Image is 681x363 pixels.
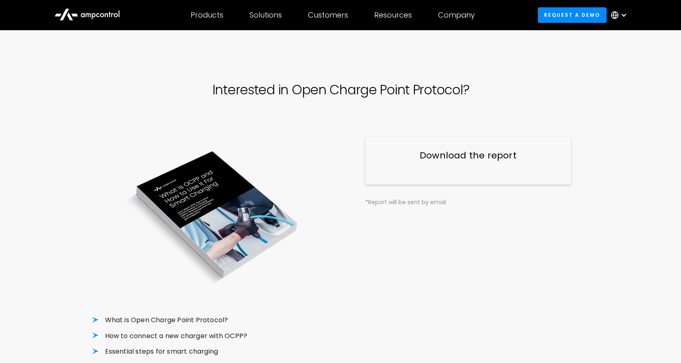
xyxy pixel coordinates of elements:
div: Resources [374,11,412,20]
li: Essential steps for smart charging [92,347,334,356]
div: Company [438,11,475,20]
div: Customers [308,11,348,20]
div: Products [191,11,223,20]
div: Solutions [249,11,282,20]
h1: Interested in Open Charge Point Protocol? [212,82,469,98]
h3: Download the report [382,149,555,162]
a: Request a demo [538,7,607,22]
li: How to connect a new charger with OCPP? [92,332,334,341]
img: OCPP Report [92,137,334,296]
li: What is Open Charge Point Protocol? [92,316,334,325]
div: *Report will be sent by email [365,198,571,207]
